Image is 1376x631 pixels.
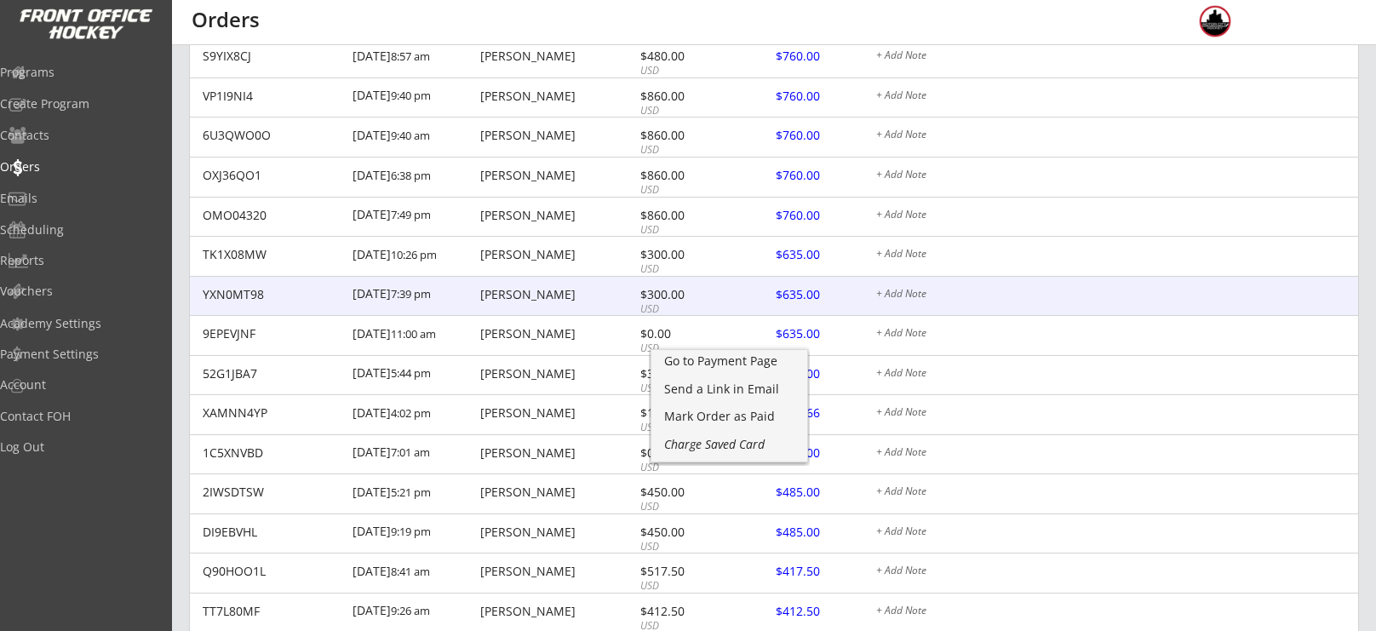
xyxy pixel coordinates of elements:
[353,237,476,275] div: [DATE]
[391,524,431,539] font: 9:19 pm
[640,209,731,221] div: $860.00
[876,169,1358,183] div: + Add Note
[203,565,342,577] div: Q90HOO1L
[353,316,476,354] div: [DATE]
[480,129,635,141] div: [PERSON_NAME]
[640,368,731,380] div: $300.00
[391,88,431,103] font: 9:40 pm
[876,249,1358,262] div: + Add Note
[640,223,731,238] div: USD
[480,289,635,301] div: [PERSON_NAME]
[664,383,794,395] div: Send a Link in Email
[664,439,794,450] div: Charge Saved Card
[353,435,476,473] div: [DATE]
[480,526,635,538] div: [PERSON_NAME]
[664,355,794,367] div: Go to Payment Page
[203,289,342,301] div: YXN0MT98
[640,447,731,459] div: $0.00
[391,485,431,500] font: 5:21 pm
[664,410,794,422] div: Mark Order as Paid
[640,64,731,78] div: USD
[640,183,731,198] div: USD
[640,500,731,514] div: USD
[640,143,731,158] div: USD
[391,326,436,341] font: 11:00 am
[391,405,431,421] font: 4:02 pm
[353,395,476,433] div: [DATE]
[353,554,476,592] div: [DATE]
[391,603,430,618] font: 9:26 am
[203,447,342,459] div: 1C5XNVBD
[640,249,731,261] div: $300.00
[876,605,1358,619] div: + Add Note
[640,341,731,356] div: USD
[353,514,476,553] div: [DATE]
[353,474,476,513] div: [DATE]
[203,169,342,181] div: OXJ36QO1
[203,50,342,62] div: S9YIX8CJ
[640,486,731,498] div: $450.00
[391,49,430,64] font: 8:57 am
[353,118,476,156] div: [DATE]
[203,249,342,261] div: TK1X08MW
[480,565,635,577] div: [PERSON_NAME]
[391,445,430,460] font: 7:01 am
[353,158,476,196] div: [DATE]
[203,209,342,221] div: OMO04320
[640,262,731,277] div: USD
[876,328,1358,341] div: + Add Note
[651,405,807,431] div: If they have paid you through cash, check, online transfer, etc.
[640,289,731,301] div: $300.00
[391,365,431,381] font: 5:44 pm
[203,486,342,498] div: 2IWSDTSW
[391,286,431,301] font: 7:39 pm
[876,447,1358,461] div: + Add Note
[203,90,342,102] div: VP1I9NI4
[203,328,342,340] div: 9EPEVJNF
[480,368,635,380] div: [PERSON_NAME]
[480,605,635,617] div: [PERSON_NAME]
[480,486,635,498] div: [PERSON_NAME]
[640,104,731,118] div: USD
[640,169,731,181] div: $860.00
[640,421,731,435] div: USD
[640,526,731,538] div: $450.00
[480,407,635,419] div: [PERSON_NAME]
[640,540,731,554] div: USD
[391,128,430,143] font: 9:40 am
[203,526,342,538] div: DI9EBVHL
[876,50,1358,64] div: + Add Note
[353,356,476,394] div: [DATE]
[651,378,807,404] div: Open popup for option to send email asking for remaining amount
[640,129,731,141] div: $860.00
[640,407,731,419] div: $1,313.34
[480,169,635,181] div: [PERSON_NAME]
[876,565,1358,579] div: + Add Note
[640,565,731,577] div: $517.50
[651,350,807,376] a: Go to Payment Page
[876,368,1358,381] div: + Add Note
[640,381,731,396] div: USD
[640,579,731,594] div: USD
[353,38,476,77] div: [DATE]
[640,605,731,617] div: $412.50
[353,277,476,315] div: [DATE]
[640,461,731,475] div: USD
[203,407,342,419] div: XAMNN4YP
[876,129,1358,143] div: + Add Note
[876,209,1358,223] div: + Add Note
[480,249,635,261] div: [PERSON_NAME]
[353,198,476,236] div: [DATE]
[876,407,1358,421] div: + Add Note
[640,302,731,317] div: USD
[480,447,635,459] div: [PERSON_NAME]
[391,564,430,579] font: 8:41 am
[876,486,1358,500] div: + Add Note
[480,209,635,221] div: [PERSON_NAME]
[391,247,437,262] font: 10:26 pm
[353,78,476,117] div: [DATE]
[640,328,731,340] div: $0.00
[480,90,635,102] div: [PERSON_NAME]
[640,50,731,62] div: $480.00
[203,129,342,141] div: 6U3QWO0O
